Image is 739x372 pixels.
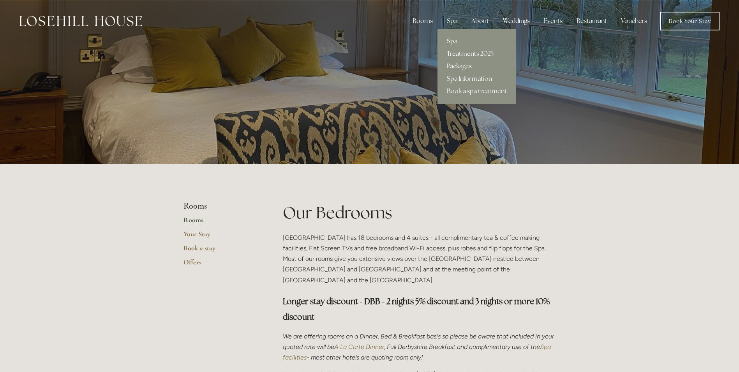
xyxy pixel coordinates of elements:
[307,354,423,361] em: - most other hotels are quoting room only!
[183,258,258,272] a: Offers
[406,13,439,29] div: Rooms
[465,13,495,29] div: About
[183,230,258,244] a: Your Stay
[183,216,258,230] a: Rooms
[183,201,258,211] li: Rooms
[283,333,556,351] em: We are offering rooms on a Dinner, Bed & Breakfast basis so please be aware that included in your...
[437,85,516,97] a: Book a spa treatment
[570,13,613,29] div: Restaurant
[437,73,516,85] a: Spa Information
[283,232,556,285] p: [GEOGRAPHIC_DATA] has 18 bedrooms and 4 suites - all complimentary tea & coffee making facilities...
[538,13,569,29] div: Events
[660,12,720,30] a: Book Your Stay
[283,296,551,322] strong: Longer stay discount - DBB - 2 nights 5% discount and 3 nights or more 10% discount
[384,343,540,351] em: , Full Derbyshire Breakfast and complimentary use of the
[183,244,258,258] a: Book a stay
[441,13,464,29] div: Spa
[437,35,516,48] a: Spa
[437,60,516,73] a: Packages
[334,343,384,351] a: A La Carte Dinner
[437,48,516,60] a: Treatments 2025
[615,13,653,29] a: Vouchers
[19,16,142,26] img: Losehill House
[283,201,556,224] h1: Our Bedrooms
[497,13,536,29] div: Weddings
